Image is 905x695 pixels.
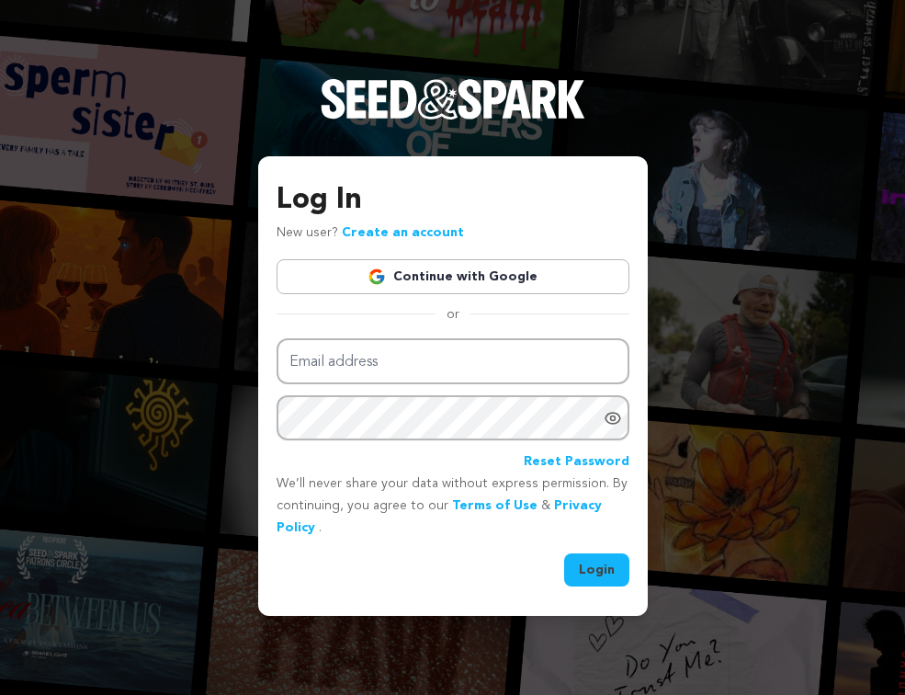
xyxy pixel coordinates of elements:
[452,499,537,512] a: Terms of Use
[277,338,629,385] input: Email address
[321,79,585,156] a: Seed&Spark Homepage
[277,259,629,294] a: Continue with Google
[321,79,585,120] img: Seed&Spark Logo
[524,451,629,473] a: Reset Password
[368,268,386,286] img: Google logo
[277,222,464,245] p: New user?
[604,409,622,427] a: Show password as plain text. Warning: this will display your password on the screen.
[564,553,629,587] button: Login
[277,473,629,539] p: We’ll never share your data without express permission. By continuing, you agree to our & .
[277,499,602,534] a: Privacy Policy
[277,178,629,222] h3: Log In
[342,226,464,239] a: Create an account
[436,305,470,324] span: or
